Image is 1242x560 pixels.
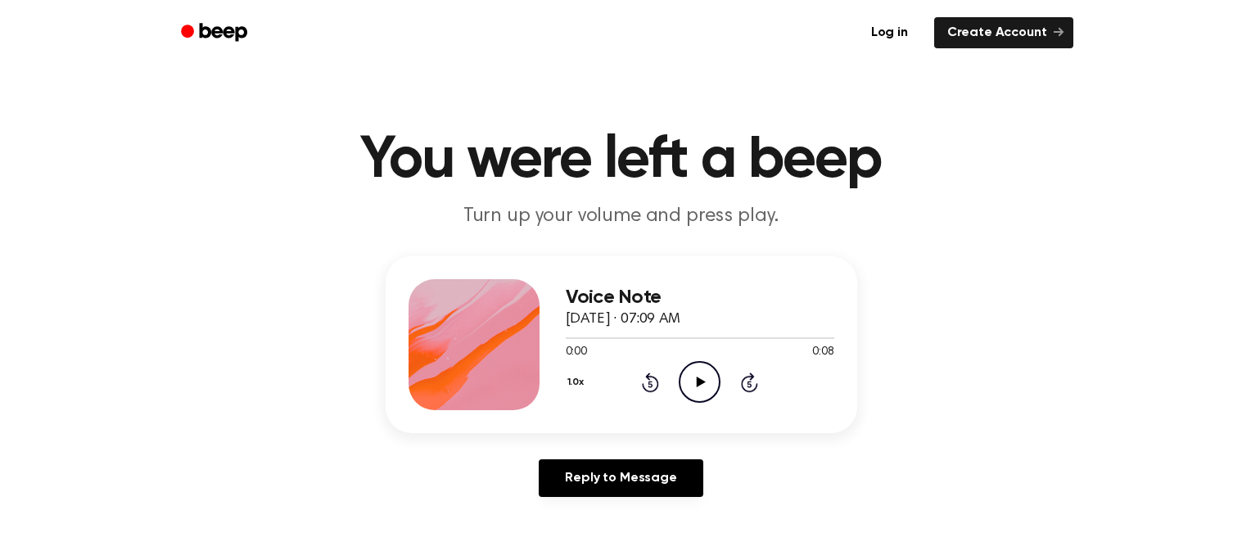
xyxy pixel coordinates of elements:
h1: You were left a beep [202,131,1041,190]
span: [DATE] · 07:09 AM [566,312,680,327]
button: 1.0x [566,368,590,396]
h3: Voice Note [566,287,834,309]
span: 0:00 [566,344,587,361]
a: Reply to Message [539,459,702,497]
a: Log in [855,14,924,52]
a: Beep [169,17,262,49]
p: Turn up your volume and press play. [307,203,936,230]
a: Create Account [934,17,1073,48]
span: 0:08 [812,344,833,361]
